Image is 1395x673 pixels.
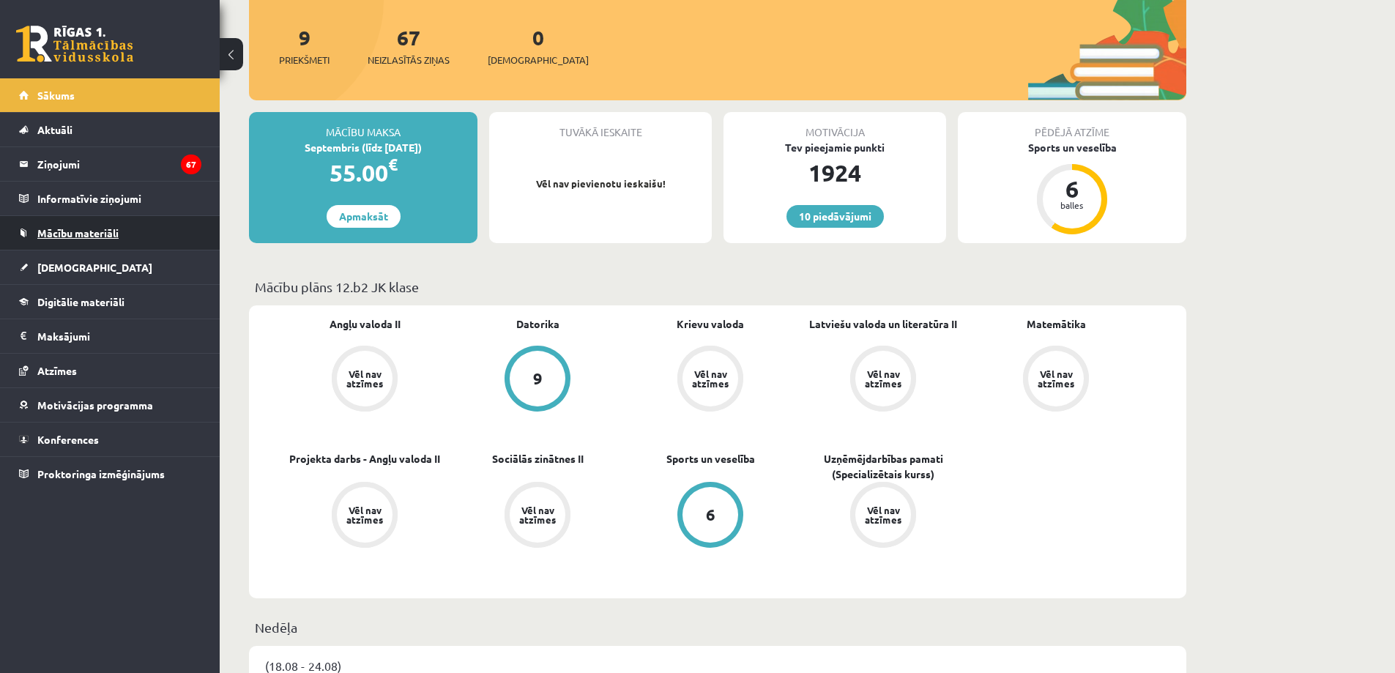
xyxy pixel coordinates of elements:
[19,285,201,319] a: Digitālie materiāli
[19,354,201,387] a: Atzīmes
[19,319,201,353] a: Maksājumi
[19,457,201,491] a: Proktoringa izmēģinājums
[19,113,201,146] a: Aktuāli
[863,369,904,388] div: Vēl nav atzīmes
[863,505,904,524] div: Vēl nav atzīmes
[488,24,589,67] a: 0[DEMOGRAPHIC_DATA]
[624,346,797,414] a: Vēl nav atzīmes
[19,147,201,181] a: Ziņojumi67
[690,369,731,388] div: Vēl nav atzīmes
[797,451,970,482] a: Uzņēmējdarbības pamati (Specializētais kurss)
[958,112,1186,140] div: Pēdējā atzīme
[278,346,451,414] a: Vēl nav atzīmes
[19,388,201,422] a: Motivācijas programma
[181,155,201,174] i: 67
[37,364,77,377] span: Atzīmes
[249,140,477,155] div: Septembris (līdz [DATE])
[19,78,201,112] a: Sākums
[37,123,72,136] span: Aktuāli
[533,371,543,387] div: 9
[255,617,1180,637] p: Nedēļa
[797,482,970,551] a: Vēl nav atzīmes
[496,176,704,191] p: Vēl nav pievienotu ieskaišu!
[19,182,201,215] a: Informatīvie ziņojumi
[388,154,398,175] span: €
[249,112,477,140] div: Mācību maksa
[37,147,201,181] legend: Ziņojumi
[278,482,451,551] a: Vēl nav atzīmes
[37,467,165,480] span: Proktoringa izmēģinājums
[489,112,712,140] div: Tuvākā ieskaite
[37,433,99,446] span: Konferences
[19,423,201,456] a: Konferences
[330,316,401,332] a: Angļu valoda II
[1035,369,1076,388] div: Vēl nav atzīmes
[492,451,584,466] a: Sociālās zinātnes II
[279,53,330,67] span: Priekšmeti
[37,89,75,102] span: Sākums
[809,316,957,332] a: Latviešu valoda un literatūra II
[37,261,152,274] span: [DEMOGRAPHIC_DATA]
[37,295,124,308] span: Digitālie materiāli
[488,53,589,67] span: [DEMOGRAPHIC_DATA]
[344,505,385,524] div: Vēl nav atzīmes
[666,451,755,466] a: Sports un veselība
[786,205,884,228] a: 10 piedāvājumi
[37,182,201,215] legend: Informatīvie ziņojumi
[19,250,201,284] a: [DEMOGRAPHIC_DATA]
[451,482,624,551] a: Vēl nav atzīmes
[37,226,119,239] span: Mācību materiāli
[958,140,1186,155] div: Sports un veselība
[37,319,201,353] legend: Maksājumi
[677,316,744,332] a: Krievu valoda
[706,507,715,523] div: 6
[1027,316,1086,332] a: Matemātika
[368,53,450,67] span: Neizlasītās ziņas
[970,346,1142,414] a: Vēl nav atzīmes
[624,482,797,551] a: 6
[19,216,201,250] a: Mācību materiāli
[255,277,1180,297] p: Mācību plāns 12.b2 JK klase
[958,140,1186,237] a: Sports un veselība 6 balles
[1050,201,1094,209] div: balles
[517,505,558,524] div: Vēl nav atzīmes
[344,369,385,388] div: Vēl nav atzīmes
[249,155,477,190] div: 55.00
[723,112,946,140] div: Motivācija
[723,140,946,155] div: Tev pieejamie punkti
[327,205,401,228] a: Apmaksāt
[1050,177,1094,201] div: 6
[289,451,440,466] a: Projekta darbs - Angļu valoda II
[797,346,970,414] a: Vēl nav atzīmes
[451,346,624,414] a: 9
[37,398,153,412] span: Motivācijas programma
[16,26,133,62] a: Rīgas 1. Tālmācības vidusskola
[723,155,946,190] div: 1924
[516,316,559,332] a: Datorika
[279,24,330,67] a: 9Priekšmeti
[368,24,450,67] a: 67Neizlasītās ziņas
